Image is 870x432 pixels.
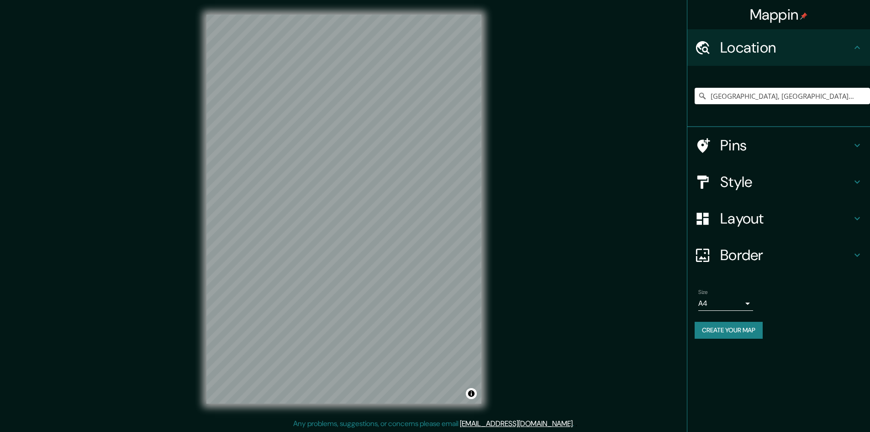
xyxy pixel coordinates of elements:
[720,209,852,228] h4: Layout
[206,15,481,404] canvas: Map
[687,29,870,66] div: Location
[574,418,575,429] div: .
[695,322,763,339] button: Create your map
[293,418,574,429] p: Any problems, suggestions, or concerns please email .
[687,200,870,237] div: Layout
[460,419,573,428] a: [EMAIL_ADDRESS][DOMAIN_NAME]
[800,12,807,20] img: pin-icon.png
[720,136,852,155] h4: Pins
[687,237,870,273] div: Border
[698,296,753,311] div: A4
[698,288,708,296] label: Size
[695,88,870,104] input: Pick your city or area
[466,388,477,399] button: Toggle attribution
[687,127,870,164] div: Pins
[750,5,808,24] h4: Mappin
[720,246,852,264] h4: Border
[720,38,852,57] h4: Location
[720,173,852,191] h4: Style
[575,418,577,429] div: .
[687,164,870,200] div: Style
